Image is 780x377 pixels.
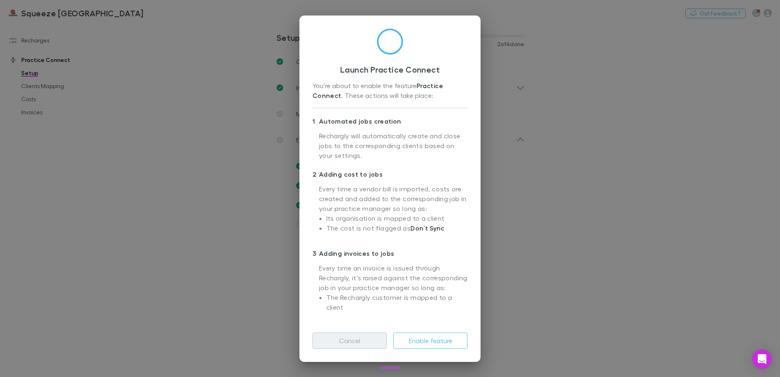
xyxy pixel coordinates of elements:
strong: Practice Connect [312,82,445,100]
div: Open Intercom Messenger [752,349,772,369]
div: 1 [312,116,319,126]
li: The Rechargly customer is mapped to a client [326,293,468,312]
p: Every time a vendor bill is imported, costs are created and added to the corresponding job in you... [319,184,468,244]
p: Every time an invoice is issued through Rechargly, it’s raised against the corresponding job in y... [319,263,468,323]
div: 3 [312,248,319,258]
p: Automated jobs creation [312,115,468,128]
h3: Launch Practice Connect [312,64,468,74]
li: Its organisation is mapped to a client [326,213,468,223]
div: You’re about to enable the feature . These actions will take place: [312,81,468,101]
p: Adding cost to jobs [312,168,468,181]
strong: Don’t Sync [410,224,445,232]
p: Adding invoices to jobs [312,247,468,260]
li: The cost is not flagged as [326,223,468,233]
button: Cancel [312,333,387,349]
div: 2 [312,169,319,179]
button: Enable feature [393,333,468,349]
p: Rechargly will automatically create and close jobs to the corresponding clients based on your set... [319,131,468,164]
